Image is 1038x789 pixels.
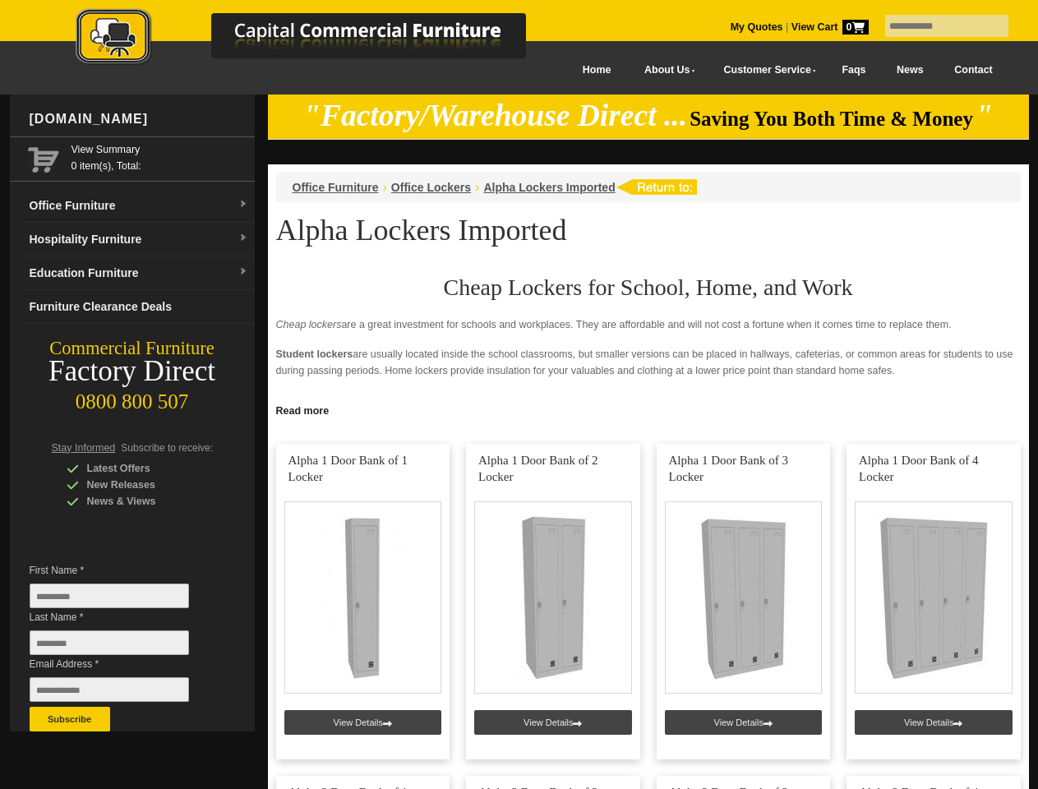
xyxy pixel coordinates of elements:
[303,99,687,132] em: "Factory/Warehouse Direct ...
[293,181,379,194] a: Office Furniture
[276,215,1021,246] h1: Alpha Lockers Imported
[23,256,255,290] a: Education Furnituredropdown
[731,21,783,33] a: My Quotes
[30,8,606,68] img: Capital Commercial Furniture Logo
[121,442,213,454] span: Subscribe to receive:
[52,442,116,454] span: Stay Informed
[939,52,1008,89] a: Contact
[842,20,869,35] span: 0
[67,493,223,510] div: News & Views
[72,141,248,158] a: View Summary
[276,275,1021,300] h2: Cheap Lockers for School, Home, and Work
[10,382,255,413] div: 0800 800 507
[690,108,973,130] span: Saving You Both Time & Money
[10,337,255,360] div: Commercial Furniture
[30,584,189,608] input: First Name *
[383,179,387,196] li: ›
[276,346,1021,379] p: are usually located inside the school classrooms, but smaller versions can be placed in hallways,...
[788,21,868,33] a: View Cart0
[23,290,255,324] a: Furniture Clearance Deals
[23,95,255,144] div: [DOMAIN_NAME]
[276,348,353,360] strong: Student lockers
[616,179,697,195] img: return to
[791,21,869,33] strong: View Cart
[67,460,223,477] div: Latest Offers
[30,656,214,672] span: Email Address *
[976,99,993,132] em: "
[23,223,255,256] a: Hospitality Furnituredropdown
[30,707,110,731] button: Subscribe
[391,181,471,194] a: Office Lockers
[23,189,255,223] a: Office Furnituredropdown
[30,8,606,73] a: Capital Commercial Furniture Logo
[268,399,1029,419] a: Click to read more
[881,52,939,89] a: News
[72,141,248,172] span: 0 item(s), Total:
[30,562,214,579] span: First Name *
[238,200,248,210] img: dropdown
[30,609,214,625] span: Last Name *
[276,392,1021,425] p: provide a sense of security for the employees. Since no one can enter or touch the locker, it red...
[238,233,248,243] img: dropdown
[626,52,705,89] a: About Us
[238,267,248,277] img: dropdown
[827,52,882,89] a: Faqs
[705,52,826,89] a: Customer Service
[483,181,615,194] a: Alpha Lockers Imported
[475,179,479,196] li: ›
[30,677,189,702] input: Email Address *
[67,477,223,493] div: New Releases
[276,316,1021,333] p: are a great investment for schools and workplaces. They are affordable and will not cost a fortun...
[30,630,189,655] input: Last Name *
[276,319,342,330] em: Cheap lockers
[10,360,255,383] div: Factory Direct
